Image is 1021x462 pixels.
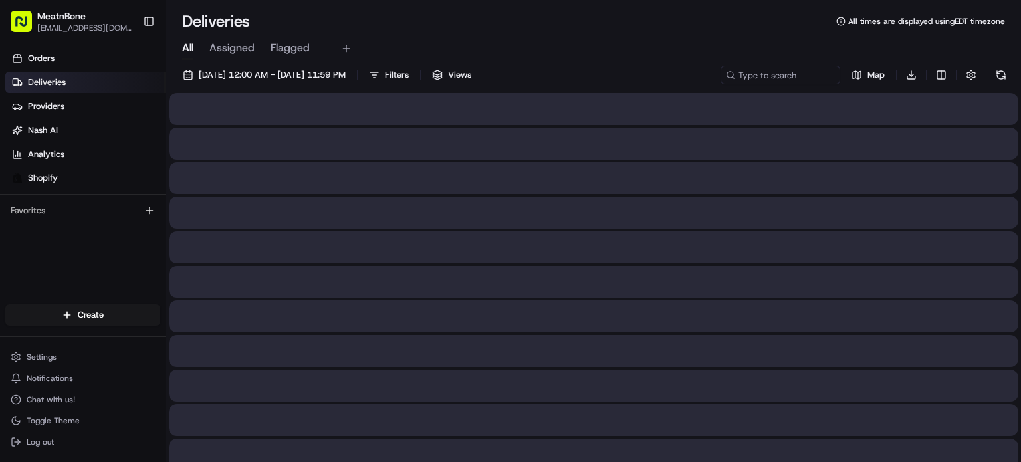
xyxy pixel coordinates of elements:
[5,304,160,326] button: Create
[992,66,1010,84] button: Refresh
[846,66,891,84] button: Map
[5,168,166,189] a: Shopify
[5,369,160,388] button: Notifications
[5,200,160,221] div: Favorites
[27,352,57,362] span: Settings
[182,40,193,56] span: All
[37,23,132,33] button: [EMAIL_ADDRESS][DOMAIN_NAME]
[5,411,160,430] button: Toggle Theme
[426,66,477,84] button: Views
[182,11,250,32] h1: Deliveries
[28,76,66,88] span: Deliveries
[271,40,310,56] span: Flagged
[5,72,166,93] a: Deliveries
[5,390,160,409] button: Chat with us!
[5,5,138,37] button: MeatnBone[EMAIL_ADDRESS][DOMAIN_NAME]
[27,373,73,384] span: Notifications
[27,394,75,405] span: Chat with us!
[177,66,352,84] button: [DATE] 12:00 AM - [DATE] 11:59 PM
[848,16,1005,27] span: All times are displayed using EDT timezone
[867,69,885,81] span: Map
[12,173,23,183] img: Shopify logo
[78,309,104,321] span: Create
[363,66,415,84] button: Filters
[28,53,55,64] span: Orders
[5,96,166,117] a: Providers
[199,69,346,81] span: [DATE] 12:00 AM - [DATE] 11:59 PM
[27,415,80,426] span: Toggle Theme
[37,9,86,23] button: MeatnBone
[28,100,64,112] span: Providers
[28,148,64,160] span: Analytics
[28,172,58,184] span: Shopify
[721,66,840,84] input: Type to search
[5,433,160,451] button: Log out
[5,120,166,141] a: Nash AI
[27,437,54,447] span: Log out
[209,40,255,56] span: Assigned
[5,48,166,69] a: Orders
[28,124,58,136] span: Nash AI
[5,348,160,366] button: Settings
[448,69,471,81] span: Views
[5,144,166,165] a: Analytics
[385,69,409,81] span: Filters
